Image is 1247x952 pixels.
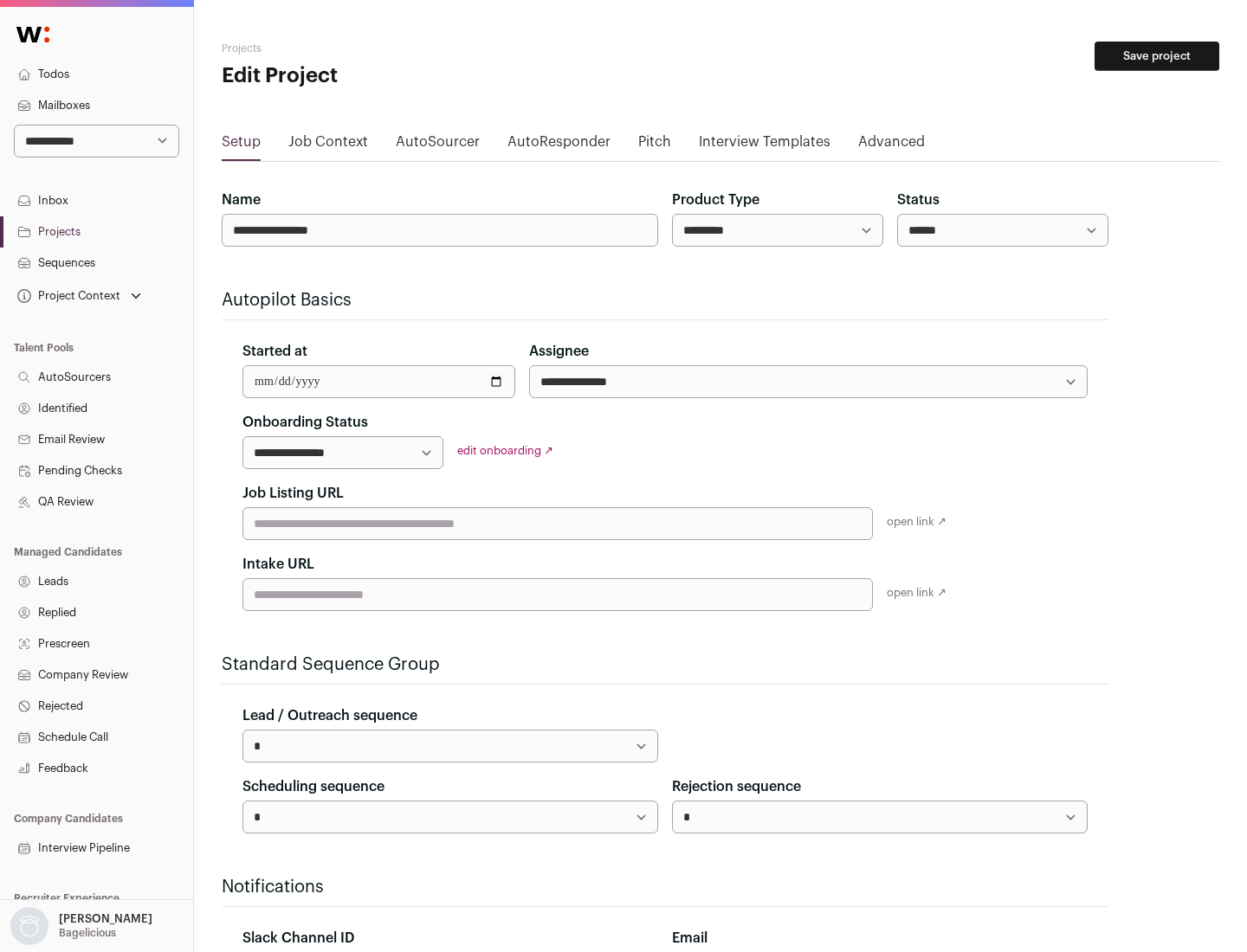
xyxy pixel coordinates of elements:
[396,132,480,159] a: AutoSourcer
[59,926,116,940] p: Bagelicious
[14,284,145,308] button: Open dropdown
[222,288,1108,312] h2: Autopilot Basics
[222,132,261,159] a: Setup
[222,62,554,90] h1: Edit Project
[242,705,417,726] label: Lead / Outreach sequence
[7,907,156,945] button: Open dropdown
[1095,42,1219,71] button: Save project
[242,483,344,504] label: Job Listing URL
[638,132,671,159] a: Pitch
[288,132,368,159] a: Job Context
[14,289,120,303] div: Project Context
[222,42,554,55] h2: Projects
[672,776,801,797] label: Rejection sequence
[242,341,307,362] label: Started at
[59,912,152,926] p: [PERSON_NAME]
[242,554,314,575] label: Intake URL
[222,190,261,210] label: Name
[222,875,1108,899] h2: Notifications
[699,132,830,159] a: Interview Templates
[507,132,611,159] a: AutoResponder
[242,776,384,797] label: Scheduling sequence
[672,190,759,210] label: Product Type
[457,445,553,456] a: edit onboarding ↗
[672,928,1088,949] div: Email
[242,928,354,949] label: Slack Channel ID
[10,907,48,945] img: nopic.png
[7,17,59,52] img: Wellfound
[897,190,940,210] label: Status
[242,412,368,433] label: Onboarding Status
[222,653,1108,677] h2: Standard Sequence Group
[858,132,925,159] a: Advanced
[529,341,589,362] label: Assignee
